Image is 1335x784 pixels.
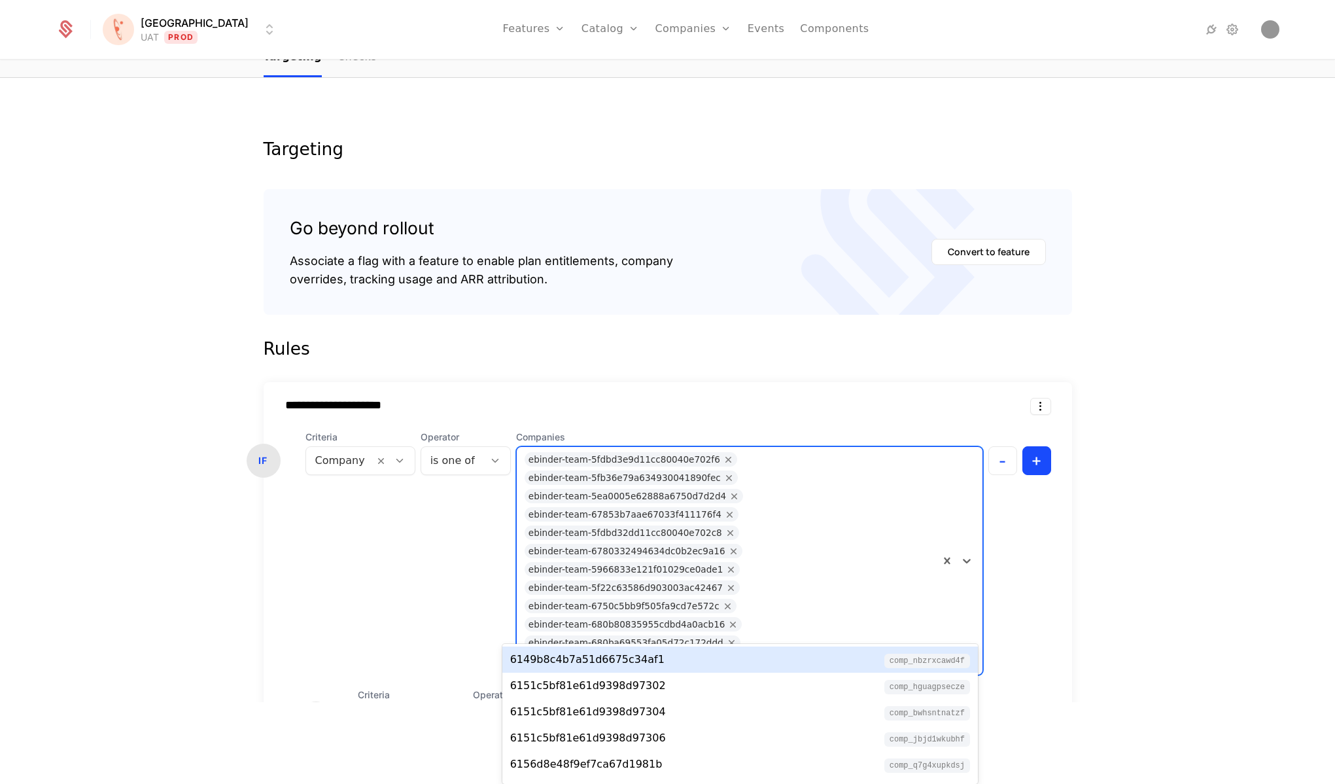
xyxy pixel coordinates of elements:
[529,526,722,540] div: ebinder-team-5fdbd32dd11cc80040e702c8
[1224,22,1240,37] a: Settings
[529,617,725,632] div: ebinder-team-680b80835955cdbd4a0acb16
[720,452,737,467] div: Remove ebinder-team-5fdbd3e9d11cc80040e702f6
[529,599,720,613] div: ebinder-team-6750c5bb9f505fa9cd7e572c
[529,635,723,650] div: ebinder-team-680ba69553fa05d72c172ddd
[529,471,721,485] div: ebinder-team-5fb36e79a634930041890fec
[358,688,468,702] span: Criteria
[529,544,725,558] div: ebinder-team-6780332494634dc0b2ec9a16
[884,706,970,721] span: comp_BwhSNtnatzF
[721,471,738,485] div: Remove ebinder-team-5fb36e79a634930041890fec
[247,444,281,478] div: IF
[884,758,970,773] span: comp_Q7g4XUpKdsJ
[884,680,970,694] span: comp_hGUagPsECZE
[510,704,666,720] div: 6151c5bf81e61d9398d97304
[720,599,737,613] div: Remove ebinder-team-6750c5bb9f505fa9cd7e572c
[1261,20,1279,39] img: Miloš Janković
[290,252,673,289] div: Associate a flag with a feature to enable plan entitlements, company overrides, tracking usage an...
[721,507,738,522] div: Remove ebinder-team-67853b7aae67033f411176f4
[529,562,723,577] div: ebinder-team-5966833e121f01029ce0ade1
[725,617,742,632] div: Remove ebinder-team-680b80835955cdbd4a0acb16
[988,446,1017,475] button: -
[1261,20,1279,39] button: Open user button
[164,31,198,44] span: Prod
[510,678,666,694] div: 6151c5bf81e61d9398d97302
[107,15,277,44] button: Select environment
[421,431,511,444] span: Operator
[884,732,970,747] span: comp_jBJd1wkUBHF
[510,730,666,746] div: 6151c5bf81e61d9398d97306
[510,652,665,668] div: 6149b8c4b7a51d6675c34af1
[931,239,1046,265] button: Convert to feature
[529,580,723,595] div: ebinder-team-5f22c63586d903003ac42467
[529,489,726,503] div: ebinder-team-5ea0005e62888a6750d7d2d4
[141,15,249,31] span: [GEOGRAPHIC_DATA]
[723,635,740,650] div: Remove ebinder-team-680ba69553fa05d72c172ddd
[510,757,663,772] div: 6156d8e48f9ef7ca67d1981b
[103,14,134,45] img: Florence
[1030,398,1051,415] button: Select action
[884,654,970,668] span: comp_NbZrxcAwd4F
[264,141,1072,158] div: Targeting
[516,431,983,444] span: Companies
[305,431,415,444] span: Criteria
[141,31,159,44] div: UAT
[529,507,721,522] div: ebinder-team-67853b7aae67033f411176f4
[264,336,1072,362] div: Rules
[1204,22,1219,37] a: Integrations
[723,580,740,595] div: Remove ebinder-team-5f22c63586d903003ac42467
[299,702,333,736] div: OR
[290,215,673,241] div: Go beyond rollout
[723,562,740,577] div: Remove ebinder-team-5966833e121f01029ce0ade1
[725,544,742,558] div: Remove ebinder-team-6780332494634dc0b2ec9a16
[722,526,739,540] div: Remove ebinder-team-5fdbd32dd11cc80040e702c8
[726,489,743,503] div: Remove ebinder-team-5ea0005e62888a6750d7d2d4
[1022,446,1051,475] button: +
[473,688,563,702] span: Operator
[529,452,720,467] div: ebinder-team-5fdbd3e9d11cc80040e702f6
